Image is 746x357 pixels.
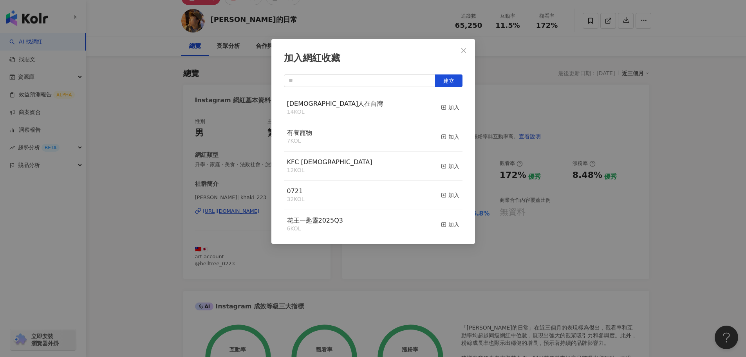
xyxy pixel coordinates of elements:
button: 加入 [441,187,459,203]
button: 加入 [441,100,459,116]
span: [DEMOGRAPHIC_DATA]人在台灣 [287,100,383,107]
span: 建立 [443,78,454,84]
div: 加入 [441,103,459,112]
div: 加入網紅收藏 [284,52,462,65]
div: 14 KOL [287,108,383,116]
button: 加入 [441,216,459,233]
div: 加入 [441,191,459,199]
div: 6 KOL [287,225,343,233]
span: 有養寵物 [287,129,312,136]
span: 0721 [287,187,303,195]
button: 加入 [441,158,459,174]
div: 加入 [441,132,459,141]
span: close [461,47,467,54]
a: 有養寵物 [287,130,312,136]
button: 加入 [441,129,459,145]
div: 加入 [441,162,459,170]
button: 建立 [435,74,462,87]
a: KFC [DEMOGRAPHIC_DATA] [287,159,372,165]
div: 7 KOL [287,137,312,145]
div: 12 KOL [287,167,372,174]
a: [DEMOGRAPHIC_DATA]人在台灣 [287,101,383,107]
div: 32 KOL [287,196,305,203]
span: KFC [DEMOGRAPHIC_DATA] [287,158,372,166]
button: Close [456,43,471,58]
a: 0721 [287,188,303,194]
a: 花王一匙靈2025Q3 [287,217,343,224]
div: 加入 [441,220,459,229]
